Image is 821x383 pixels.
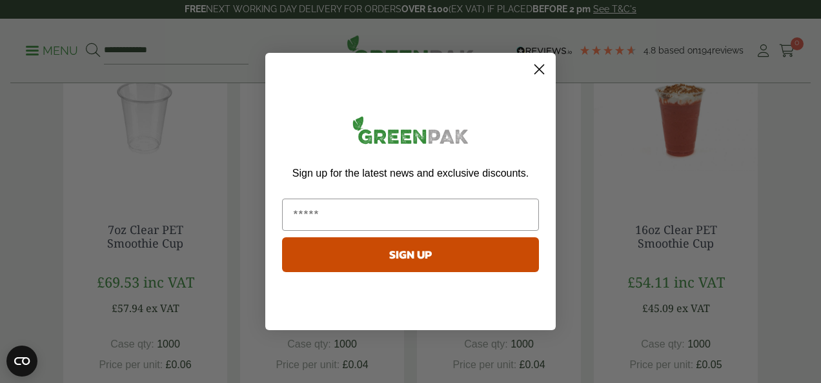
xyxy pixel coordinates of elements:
[292,168,529,179] span: Sign up for the latest news and exclusive discounts.
[6,346,37,377] button: Open CMP widget
[528,58,551,81] button: Close dialog
[282,237,539,272] button: SIGN UP
[282,111,539,154] img: greenpak_logo
[282,199,539,231] input: Email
